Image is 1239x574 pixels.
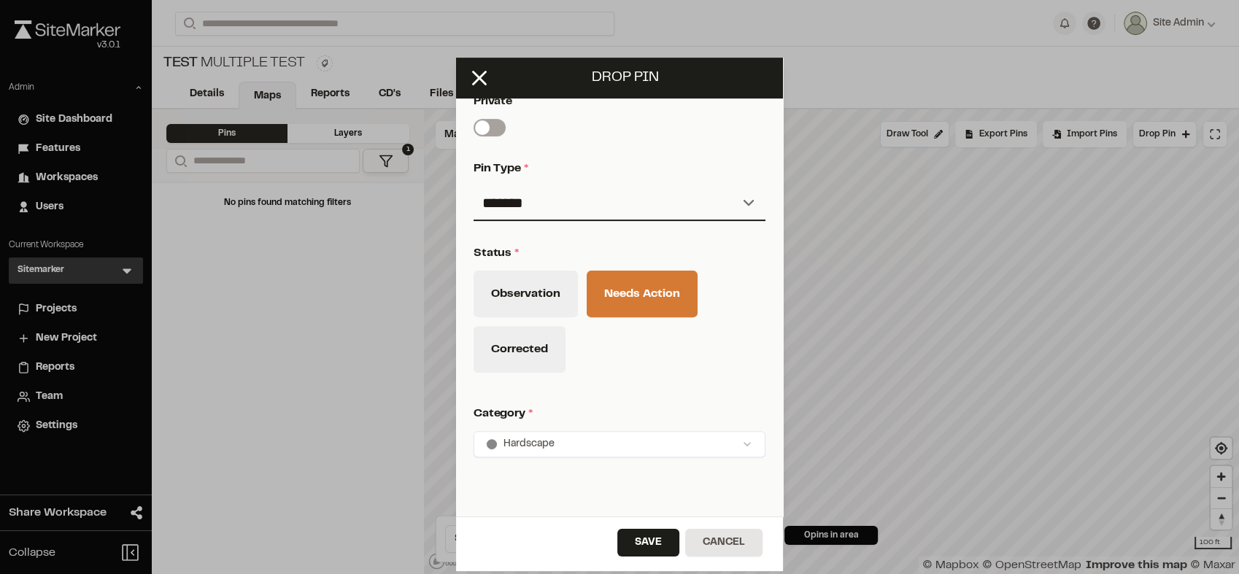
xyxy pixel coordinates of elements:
button: Needs Action [587,271,698,317]
p: Private [474,93,760,110]
button: Corrected [474,326,566,373]
button: Observation [474,271,578,317]
button: Hardscape [474,431,765,457]
button: Save [617,529,679,556]
span: Hardscape [503,436,555,452]
button: Cancel [685,529,763,556]
p: Pin Type [474,160,760,177]
p: Status [474,244,760,262]
p: category [474,405,760,422]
